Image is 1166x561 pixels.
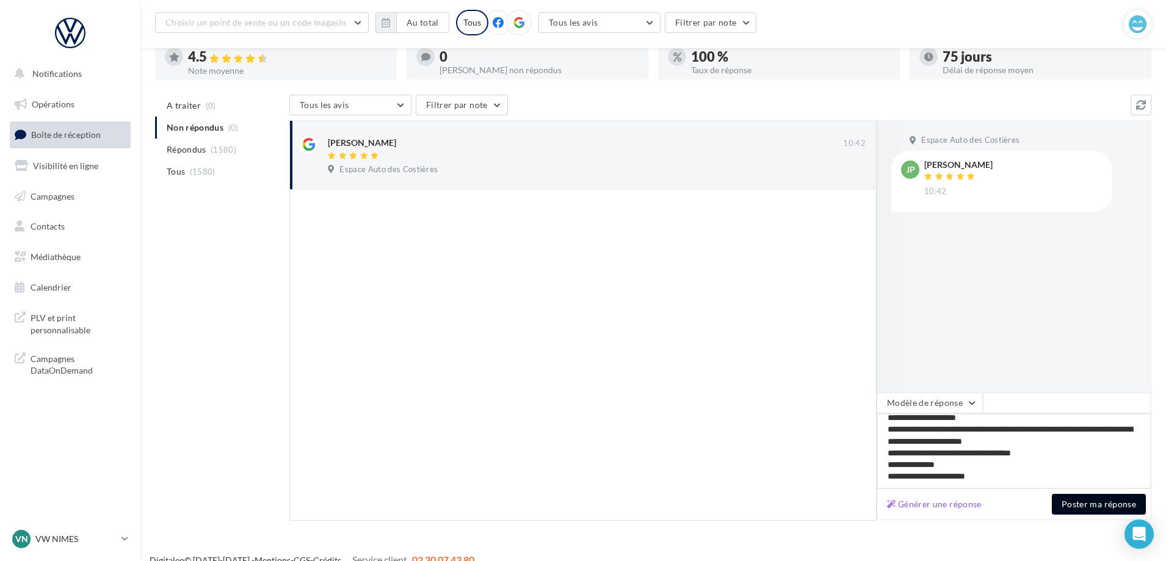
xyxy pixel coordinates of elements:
[7,214,133,239] a: Contacts
[924,186,947,197] span: 10:42
[289,95,411,115] button: Tous les avis
[7,61,128,87] button: Notifications
[32,99,74,109] span: Opérations
[456,10,488,35] div: Tous
[877,393,983,413] button: Modèle de réponse
[924,161,993,169] div: [PERSON_NAME]
[549,17,598,27] span: Tous les avis
[943,50,1142,63] div: 75 jours
[7,346,133,382] a: Campagnes DataOnDemand
[375,12,449,33] button: Au total
[882,497,987,512] button: Générer une réponse
[165,17,346,27] span: Choisir un point de vente ou un code magasin
[328,137,396,149] div: [PERSON_NAME]
[167,100,201,112] span: A traiter
[206,101,216,110] span: (0)
[7,275,133,300] a: Calendrier
[7,244,133,270] a: Médiathèque
[943,66,1142,74] div: Délai de réponse moyen
[7,153,133,179] a: Visibilité en ligne
[155,12,369,33] button: Choisir un point de vente ou un code magasin
[188,67,387,75] div: Note moyenne
[1052,494,1146,515] button: Poster ma réponse
[440,50,639,63] div: 0
[300,100,349,110] span: Tous les avis
[7,305,133,341] a: PLV et print personnalisable
[31,282,71,292] span: Calendrier
[7,121,133,148] a: Boîte de réception
[31,309,126,336] span: PLV et print personnalisable
[167,143,206,156] span: Répondus
[339,164,438,175] span: Espace Auto des Costières
[1124,519,1154,549] div: Open Intercom Messenger
[440,66,639,74] div: [PERSON_NAME] non répondus
[7,92,133,117] a: Opérations
[31,221,65,231] span: Contacts
[15,533,28,545] span: VN
[906,164,915,176] span: JP
[665,12,757,33] button: Filtrer par note
[188,50,387,64] div: 4.5
[691,50,890,63] div: 100 %
[167,165,185,178] span: Tous
[31,350,126,377] span: Campagnes DataOnDemand
[31,252,81,262] span: Médiathèque
[538,12,661,33] button: Tous les avis
[31,129,101,140] span: Boîte de réception
[190,167,215,176] span: (1580)
[691,66,890,74] div: Taux de réponse
[396,12,449,33] button: Au total
[7,184,133,209] a: Campagnes
[211,145,236,154] span: (1580)
[843,138,866,149] span: 10:42
[921,135,1019,146] span: Espace Auto des Costières
[10,527,131,551] a: VN VW NIMES
[32,68,82,79] span: Notifications
[33,161,98,171] span: Visibilité en ligne
[35,533,117,545] p: VW NIMES
[31,190,74,201] span: Campagnes
[416,95,508,115] button: Filtrer par note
